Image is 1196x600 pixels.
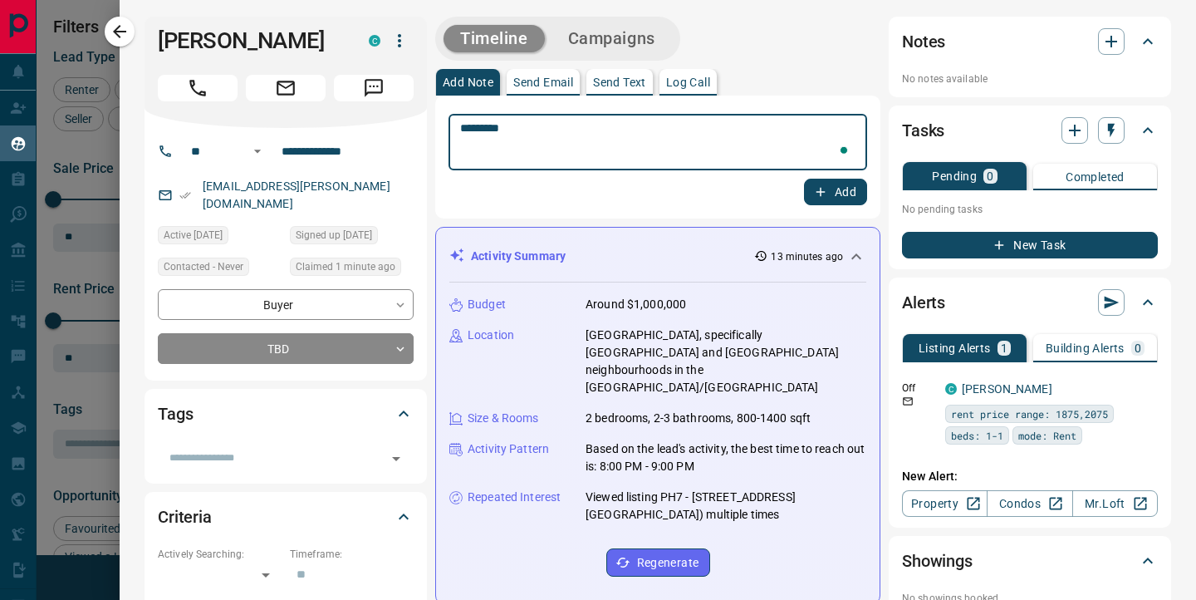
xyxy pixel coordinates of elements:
[586,327,866,396] p: [GEOGRAPHIC_DATA], specifically [GEOGRAPHIC_DATA] and [GEOGRAPHIC_DATA] neighbourhoods in the [GE...
[246,75,326,101] span: Email
[513,76,573,88] p: Send Email
[468,440,549,458] p: Activity Pattern
[902,490,988,517] a: Property
[158,226,282,249] div: Thu Oct 09 2025
[158,27,344,54] h1: [PERSON_NAME]
[158,497,414,537] div: Criteria
[290,258,414,281] div: Tue Oct 14 2025
[987,170,993,182] p: 0
[951,406,1108,422] span: rent price range: 1875,2075
[1018,427,1076,444] span: mode: Rent
[804,179,867,205] button: Add
[586,296,686,313] p: Around $1,000,000
[203,180,390,210] a: [EMAIL_ADDRESS][PERSON_NAME][DOMAIN_NAME]
[919,342,991,354] p: Listing Alerts
[593,76,646,88] p: Send Text
[666,76,710,88] p: Log Call
[902,117,944,144] h2: Tasks
[468,296,506,313] p: Budget
[449,241,866,272] div: Activity Summary13 minutes ago
[444,25,545,52] button: Timeline
[902,197,1158,222] p: No pending tasks
[932,170,977,182] p: Pending
[158,75,238,101] span: Call
[902,28,945,55] h2: Notes
[179,189,191,201] svg: Email Verified
[771,249,843,264] p: 13 minutes ago
[962,382,1052,396] a: [PERSON_NAME]
[460,121,855,164] textarea: To enrich screen reader interactions, please activate Accessibility in Grammarly extension settings
[902,381,935,396] p: Off
[945,383,957,395] div: condos.ca
[586,489,866,524] p: Viewed listing PH7 - [STREET_ADDRESS][GEOGRAPHIC_DATA]) multiple times
[158,401,193,427] h2: Tags
[158,504,212,530] h2: Criteria
[902,71,1158,86] p: No notes available
[443,76,493,88] p: Add Note
[551,25,672,52] button: Campaigns
[471,248,566,265] p: Activity Summary
[902,468,1158,485] p: New Alert:
[1072,490,1158,517] a: Mr.Loft
[951,427,1003,444] span: beds: 1-1
[1066,171,1125,183] p: Completed
[248,141,267,161] button: Open
[902,22,1158,61] div: Notes
[296,258,395,275] span: Claimed 1 minute ago
[987,490,1072,517] a: Condos
[902,111,1158,150] div: Tasks
[586,410,811,427] p: 2 bedrooms, 2-3 bathrooms, 800-1400 sqft
[902,283,1158,322] div: Alerts
[902,548,973,574] h2: Showings
[158,289,414,320] div: Buyer
[296,227,372,243] span: Signed up [DATE]
[902,232,1158,258] button: New Task
[158,394,414,434] div: Tags
[586,440,866,475] p: Based on the lead's activity, the best time to reach out is: 8:00 PM - 9:00 PM
[290,547,414,562] p: Timeframe:
[290,226,414,249] div: Thu May 03 2018
[334,75,414,101] span: Message
[468,327,514,344] p: Location
[606,548,710,577] button: Regenerate
[1001,342,1007,354] p: 1
[468,489,561,506] p: Repeated Interest
[158,547,282,562] p: Actively Searching:
[468,410,539,427] p: Size & Rooms
[902,396,914,407] svg: Email
[1135,342,1141,354] p: 0
[385,447,408,470] button: Open
[1046,342,1125,354] p: Building Alerts
[902,289,945,316] h2: Alerts
[164,227,223,243] span: Active [DATE]
[158,333,414,364] div: TBD
[164,258,243,275] span: Contacted - Never
[902,541,1158,581] div: Showings
[369,35,380,47] div: condos.ca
